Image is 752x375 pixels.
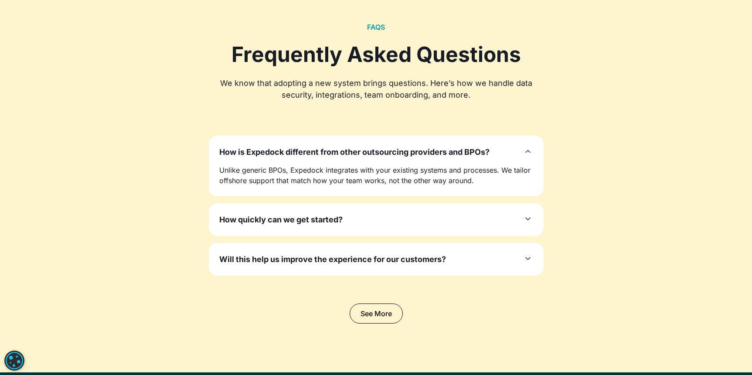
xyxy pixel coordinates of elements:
h3: Will this help us improve the experience for our customers? [219,253,446,265]
h2: FAQS [367,23,385,31]
a: See More [350,303,403,324]
h3: How is Expedock different from other outsourcing providers and BPOs? [219,146,490,158]
h3: How quickly can we get started? [219,214,343,225]
p: Unlike generic BPOs, Expedock integrates with your existing systems and processes. We tailor offs... [219,165,533,186]
iframe: Chat Widget [607,281,752,375]
div: We know that adopting a new system brings questions. Here’s how we handle data security, integrat... [209,77,544,101]
div: Frequently Asked Questions [209,42,544,67]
